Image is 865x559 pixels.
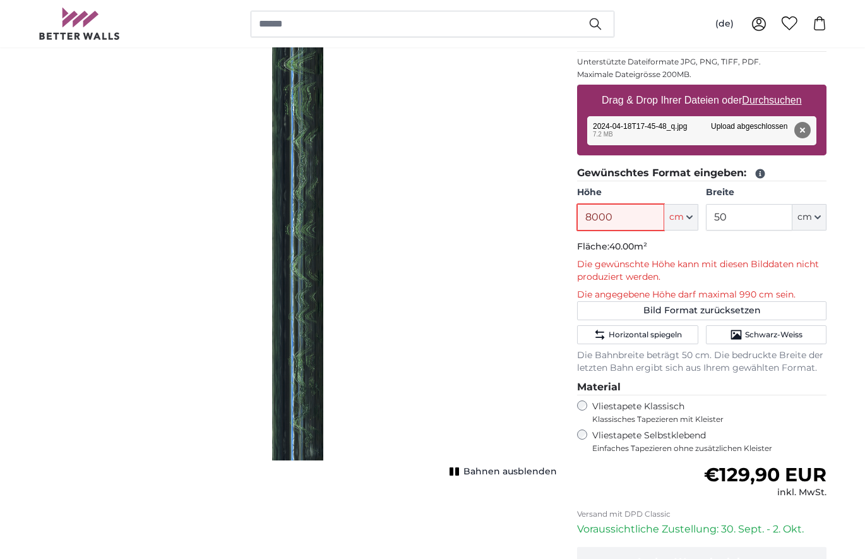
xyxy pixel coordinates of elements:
[577,57,826,67] p: Unterstützte Dateiformate JPG, PNG, TIFF, PDF.
[592,430,826,454] label: Vliestapete Selbstklebend
[592,443,826,454] span: Einfaches Tapezieren ohne zusätzlichen Kleister
[669,211,684,224] span: cm
[706,186,826,199] label: Breite
[577,69,826,80] p: Maximale Dateigrösse 200MB.
[577,241,826,253] p: Fläche:
[797,211,812,224] span: cm
[577,186,698,199] label: Höhe
[577,301,826,320] button: Bild Format zurücksetzen
[577,325,698,344] button: Horizontal spiegeln
[39,8,121,40] img: Betterwalls
[705,13,744,35] button: (de)
[743,95,802,105] u: Durchsuchen
[577,289,826,301] p: Die angegebene Höhe darf maximal 990 cm sein.
[577,165,826,181] legend: Gewünschtes Format eingeben:
[592,414,816,424] span: Klassisches Tapezieren mit Kleister
[577,258,826,284] p: Die gewünschte Höhe kann mit diesen Bilddaten nicht produziert werden.
[577,349,826,375] p: Die Bahnbreite beträgt 50 cm. Die bedruckte Breite der letzten Bahn ergibt sich aus Ihrem gewählt...
[706,325,826,344] button: Schwarz-Weiss
[609,241,647,252] span: 40.00m²
[704,463,826,486] span: €129,90 EUR
[609,330,682,340] span: Horizontal spiegeln
[745,330,802,340] span: Schwarz-Weiss
[664,204,698,231] button: cm
[792,204,826,231] button: cm
[446,463,557,481] button: Bahnen ausblenden
[592,400,816,424] label: Vliestapete Klassisch
[463,466,557,478] span: Bahnen ausblenden
[704,486,826,499] div: inkl. MwSt.
[577,509,826,519] p: Versand mit DPD Classic
[577,522,826,537] p: Voraussichtliche Zustellung: 30. Sept. - 2. Okt.
[577,380,826,395] legend: Material
[597,88,807,113] label: Drag & Drop Ihrer Dateien oder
